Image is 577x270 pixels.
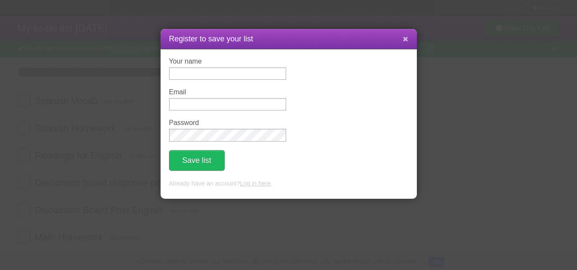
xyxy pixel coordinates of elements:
a: Log in here [240,180,271,187]
label: Password [169,119,286,127]
button: Save list [169,150,225,171]
label: Email [169,88,286,96]
p: Already have an account? . [169,179,408,189]
h1: Register to save your list [169,33,408,45]
label: Your name [169,58,286,65]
